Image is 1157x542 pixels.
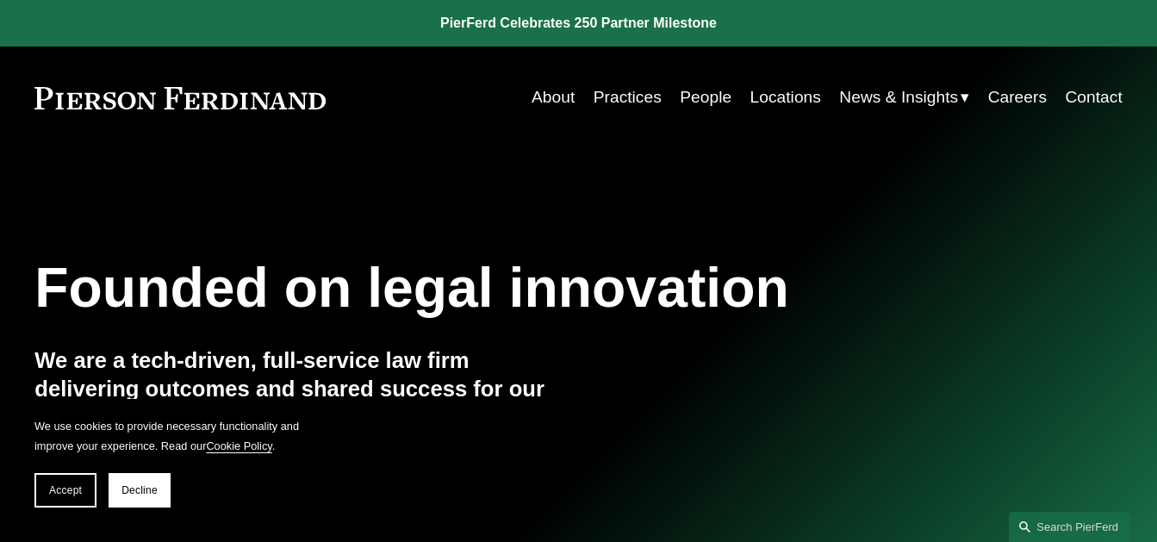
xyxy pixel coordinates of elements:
a: Locations [750,81,821,114]
a: Careers [988,81,1047,114]
a: folder dropdown [839,81,969,114]
a: Practices [594,81,662,114]
a: About [532,81,575,114]
a: Search this site [1009,512,1129,542]
h4: We are a tech-driven, full-service law firm delivering outcomes and shared success for our global... [34,346,578,431]
button: Decline [109,473,171,508]
span: Accept [49,484,82,496]
span: Decline [121,484,158,496]
section: Cookie banner [17,399,327,525]
h1: Founded on legal innovation [34,257,941,321]
a: Cookie Policy [206,439,271,452]
span: News & Insights [839,83,958,113]
button: Accept [34,473,96,508]
a: People [680,81,731,114]
a: Contact [1065,81,1122,114]
p: We use cookies to provide necessary functionality and improve your experience. Read our . [34,416,310,456]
